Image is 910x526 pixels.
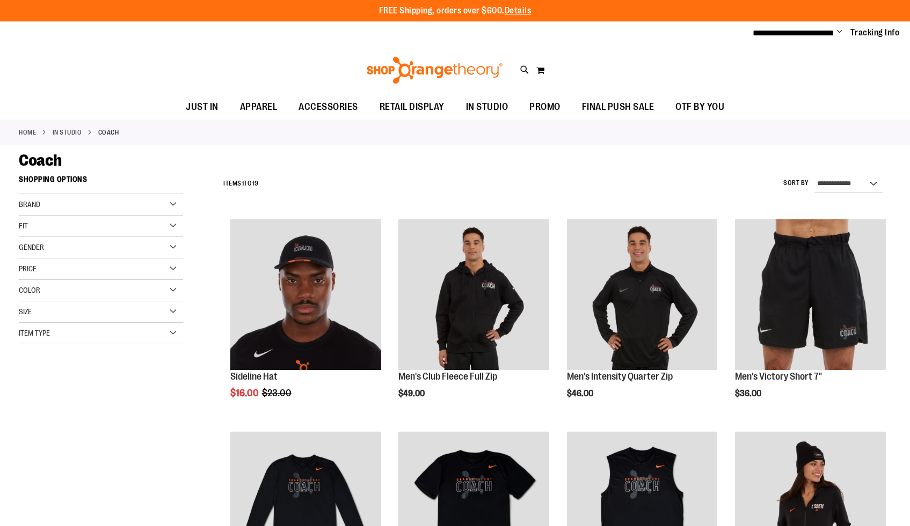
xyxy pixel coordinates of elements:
[299,95,358,119] span: ACCESSORIES
[19,307,32,316] span: Size
[735,371,822,382] a: Men's Victory Short 7"
[19,128,36,137] a: Home
[398,389,426,398] span: $49.00
[735,219,886,372] a: OTF Mens Coach FA23 Victory Short - Black primary image
[567,371,673,382] a: Men's Intensity Quarter Zip
[665,95,735,120] a: OTF BY YOU
[240,95,278,119] span: APPAREL
[675,95,724,119] span: OTF BY YOU
[53,128,82,137] a: IN STUDIO
[19,221,28,230] span: Fit
[519,95,571,120] a: PROMO
[505,6,532,16] a: Details
[393,214,555,426] div: product
[230,219,381,372] a: Sideline Hat primary image
[225,214,387,426] div: product
[186,95,219,119] span: JUST IN
[571,95,665,120] a: FINAL PUSH SALE
[19,151,62,169] span: Coach
[19,170,183,194] strong: Shopping Options
[175,95,229,120] a: JUST IN
[455,95,519,119] a: IN STUDIO
[230,388,260,398] span: $16.00
[850,27,900,39] a: Tracking Info
[365,57,504,84] img: Shop Orangetheory
[252,180,258,187] span: 19
[223,175,258,192] h2: Items to
[19,329,50,337] span: Item Type
[783,179,809,188] label: Sort By
[398,219,549,372] a: OTF Mens Coach FA23 Club Fleece Full Zip - Black primary image
[230,219,381,370] img: Sideline Hat primary image
[379,5,532,17] p: FREE Shipping, orders over $600.
[380,95,445,119] span: RETAIL DISPLAY
[242,180,244,187] span: 1
[288,95,369,120] a: ACCESSORIES
[466,95,508,119] span: IN STUDIO
[398,371,497,382] a: Men's Club Fleece Full Zip
[229,95,288,120] a: APPAREL
[567,219,718,370] img: OTF Mens Coach FA23 Intensity Quarter Zip - Black primary image
[735,219,886,370] img: OTF Mens Coach FA23 Victory Short - Black primary image
[562,214,723,426] div: product
[837,27,842,38] button: Account menu
[529,95,560,119] span: PROMO
[19,200,40,209] span: Brand
[19,286,40,294] span: Color
[735,389,763,398] span: $36.00
[98,128,119,137] strong: Coach
[262,388,293,398] span: $23.00
[398,219,549,370] img: OTF Mens Coach FA23 Club Fleece Full Zip - Black primary image
[230,371,278,382] a: Sideline Hat
[567,389,595,398] span: $46.00
[19,243,44,251] span: Gender
[369,95,455,120] a: RETAIL DISPLAY
[582,95,654,119] span: FINAL PUSH SALE
[730,214,891,426] div: product
[567,219,718,372] a: OTF Mens Coach FA23 Intensity Quarter Zip - Black primary image
[19,264,37,273] span: Price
